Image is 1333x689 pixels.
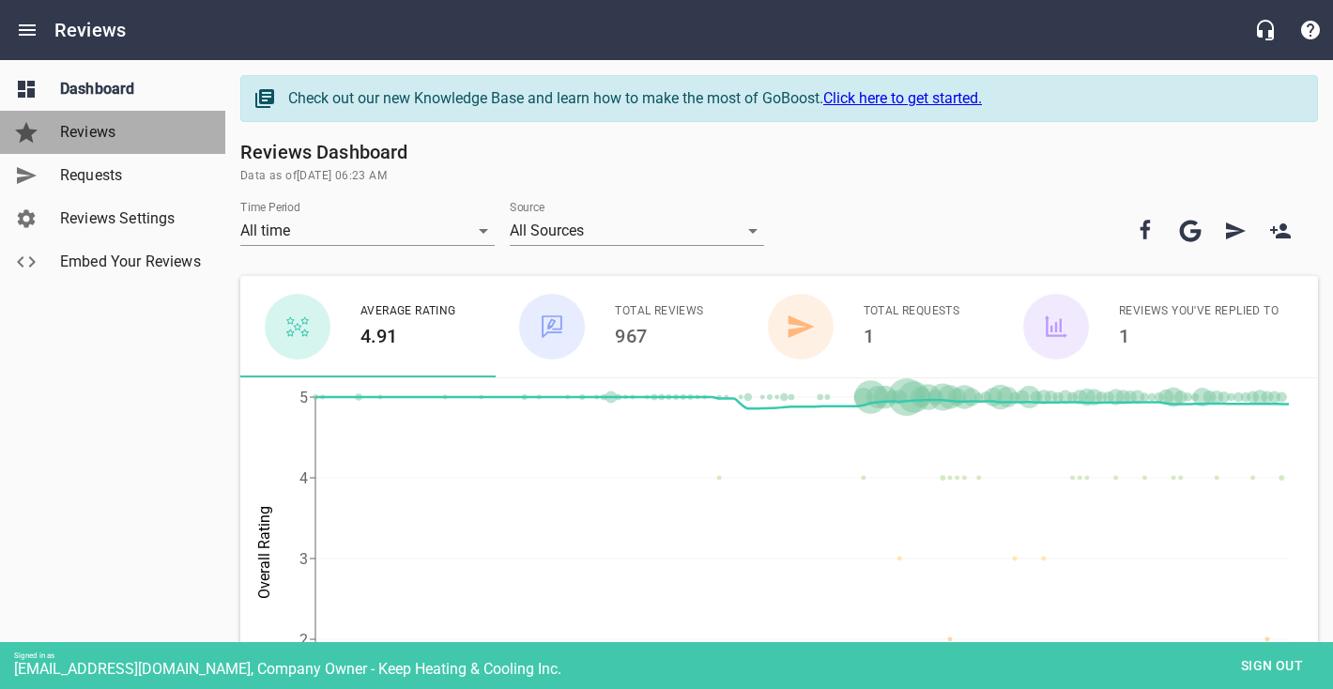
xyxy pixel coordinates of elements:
span: Data as of [DATE] 06:23 AM [240,167,1318,186]
h6: 967 [615,321,703,351]
div: [EMAIL_ADDRESS][DOMAIN_NAME], Company Owner - Keep Heating & Cooling Inc. [14,660,1333,678]
span: Dashboard [60,78,203,100]
a: Click here to get started. [823,89,982,107]
tspan: 3 [299,550,308,568]
button: Sign out [1225,649,1319,683]
tspan: 5 [299,389,308,406]
div: All Sources [510,216,764,246]
button: Open drawer [5,8,50,53]
label: Source [510,202,544,213]
label: Time Period [240,202,300,213]
div: All time [240,216,495,246]
span: Average Rating [360,302,456,321]
span: Sign out [1233,654,1311,678]
a: New User [1258,208,1303,253]
h6: 4.91 [360,321,456,351]
span: Total Requests [864,302,960,321]
div: Check out our new Knowledge Base and learn how to make the most of GoBoost. [288,87,1298,110]
tspan: Overall Rating [255,506,273,599]
h6: Reviews Dashboard [240,137,1318,167]
a: Request Review [1213,208,1258,253]
span: Embed Your Reviews [60,251,203,273]
span: Total Reviews [615,302,703,321]
h6: Reviews [54,15,126,45]
button: Live Chat [1243,8,1288,53]
tspan: 2 [299,631,308,649]
h6: 1 [864,321,960,351]
span: Reviews Settings [60,207,203,230]
h6: 1 [1119,321,1279,351]
span: Reviews [60,121,203,144]
div: Signed in as [14,651,1333,660]
span: Reviews You've Replied To [1119,302,1279,321]
button: Your Facebook account is connected [1123,208,1168,253]
tspan: 4 [299,469,308,487]
button: Support Portal [1288,8,1333,53]
button: Your google account is connected [1168,208,1213,253]
span: Requests [60,164,203,187]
